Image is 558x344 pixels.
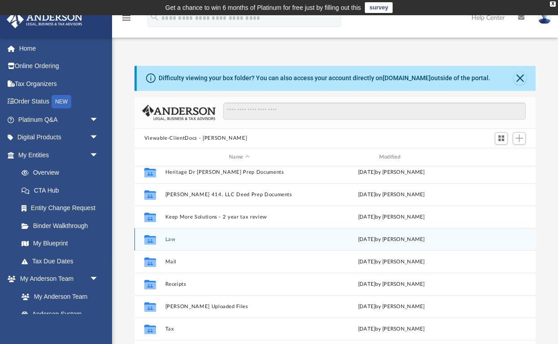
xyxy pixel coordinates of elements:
[317,325,466,333] div: [DATE] by [PERSON_NAME]
[469,153,532,161] div: id
[165,214,313,220] button: Keep More Solutions - 2 year tax review
[165,2,361,13] div: Get a chance to win 6 months of Platinum for free just by filling out this
[6,129,112,146] a: Digital Productsarrow_drop_down
[165,304,313,310] button: [PERSON_NAME] Uploaded Files
[6,75,112,93] a: Tax Organizers
[90,270,108,288] span: arrow_drop_down
[165,326,313,332] button: Tax
[165,259,313,265] button: Mail
[383,74,431,82] a: [DOMAIN_NAME]
[150,12,160,22] i: search
[6,270,108,288] a: My Anderson Teamarrow_drop_down
[90,111,108,129] span: arrow_drop_down
[165,169,313,175] button: Heritage Dr [PERSON_NAME] Prep Documents
[550,1,556,7] div: close
[164,153,313,161] div: Name
[90,129,108,147] span: arrow_drop_down
[13,235,108,253] a: My Blueprint
[13,181,112,199] a: CTA Hub
[90,146,108,164] span: arrow_drop_down
[538,11,551,24] img: User Pic
[495,132,508,145] button: Switch to Grid View
[317,153,465,161] div: Modified
[165,192,313,198] button: [PERSON_NAME] 414, LLC Deed Prep Documents
[4,11,85,28] img: Anderson Advisors Platinum Portal
[13,288,103,305] a: My Anderson Team
[121,17,132,23] a: menu
[513,132,526,145] button: Add
[514,72,526,85] button: Close
[6,146,112,164] a: My Entitiesarrow_drop_down
[6,39,112,57] a: Home
[6,93,112,111] a: Order StatusNEW
[144,134,247,142] button: Viewable-ClientDocs - [PERSON_NAME]
[317,191,466,199] div: [DATE] by [PERSON_NAME]
[317,168,466,176] div: [DATE] by [PERSON_NAME]
[13,305,108,323] a: Anderson System
[223,103,526,120] input: Search files and folders
[52,95,71,108] div: NEW
[121,13,132,23] i: menu
[13,252,112,270] a: Tax Due Dates
[138,153,161,161] div: id
[317,236,466,244] div: [DATE] by [PERSON_NAME]
[13,164,112,182] a: Overview
[165,281,313,287] button: Receipts
[6,57,112,75] a: Online Ordering
[317,280,466,288] div: [DATE] by [PERSON_NAME]
[13,199,112,217] a: Entity Change Request
[317,213,466,221] div: [DATE] by [PERSON_NAME]
[13,217,112,235] a: Binder Walkthrough
[365,2,393,13] a: survey
[6,111,112,129] a: Platinum Q&Aarrow_drop_down
[317,303,466,311] div: [DATE] by [PERSON_NAME]
[317,258,466,266] div: [DATE] by [PERSON_NAME]
[159,73,490,83] div: Difficulty viewing your box folder? You can also access your account directly on outside of the p...
[165,236,313,242] button: Law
